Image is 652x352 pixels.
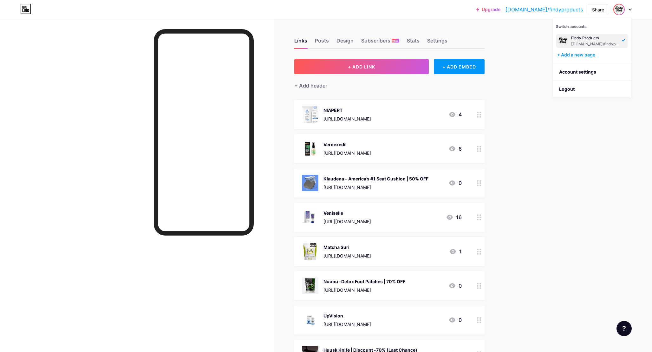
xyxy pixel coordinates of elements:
div: 6 [448,145,462,153]
div: + Add a new page [557,52,628,58]
img: Veniselle [302,209,318,225]
img: Klaudena - America’s #1 Seat Cushion | 50% OFF [302,175,318,191]
div: [URL][DOMAIN_NAME] [323,287,405,293]
div: Posts [315,37,329,48]
div: Veniselle [323,210,371,216]
div: Design [336,37,354,48]
div: [URL][DOMAIN_NAME] [323,218,371,225]
span: + ADD LINK [348,64,375,69]
div: Share [592,6,604,13]
span: Switch accounts [556,24,587,29]
div: Links [294,37,307,48]
div: NIAPEPT [323,107,371,114]
img: Matcha Suri [302,243,318,260]
div: 16 [446,213,462,221]
div: Verdexedil [323,141,371,148]
div: Nuubu -Detox Foot Patches | 70% OFF [323,278,405,285]
div: + ADD EMBED [434,59,484,74]
a: Account settings [553,63,631,81]
div: Matcha Suri [323,244,371,251]
div: [DOMAIN_NAME]/findyproducts [571,42,620,47]
div: 0 [448,316,462,324]
img: Verdexedil [302,140,318,157]
div: [URL][DOMAIN_NAME] [323,252,371,259]
div: 0 [448,282,462,290]
img: findyproducts [614,4,624,15]
div: 0 [448,179,462,187]
li: Logout [553,81,631,98]
div: [URL][DOMAIN_NAME] [323,150,371,156]
div: Subscribers [361,37,399,48]
button: + ADD LINK [294,59,429,74]
img: UpVision [302,312,318,328]
div: 1 [449,248,462,255]
div: + Add header [294,82,327,89]
div: Findy Products [571,36,620,41]
a: Upgrade [476,7,500,12]
div: Stats [407,37,420,48]
a: [DOMAIN_NAME]/findyproducts [505,6,583,13]
div: Settings [427,37,447,48]
div: [URL][DOMAIN_NAME] [323,184,428,191]
div: [URL][DOMAIN_NAME] [323,321,371,328]
img: findyproducts [557,35,569,47]
span: NEW [392,39,398,42]
div: [URL][DOMAIN_NAME] [323,115,371,122]
div: 4 [448,111,462,118]
div: UpVision [323,312,371,319]
div: Klaudena - America’s #1 Seat Cushion | 50% OFF [323,175,428,182]
img: Nuubu -Detox Foot Patches | 70% OFF [302,277,318,294]
img: NIAPEPT [302,106,318,123]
